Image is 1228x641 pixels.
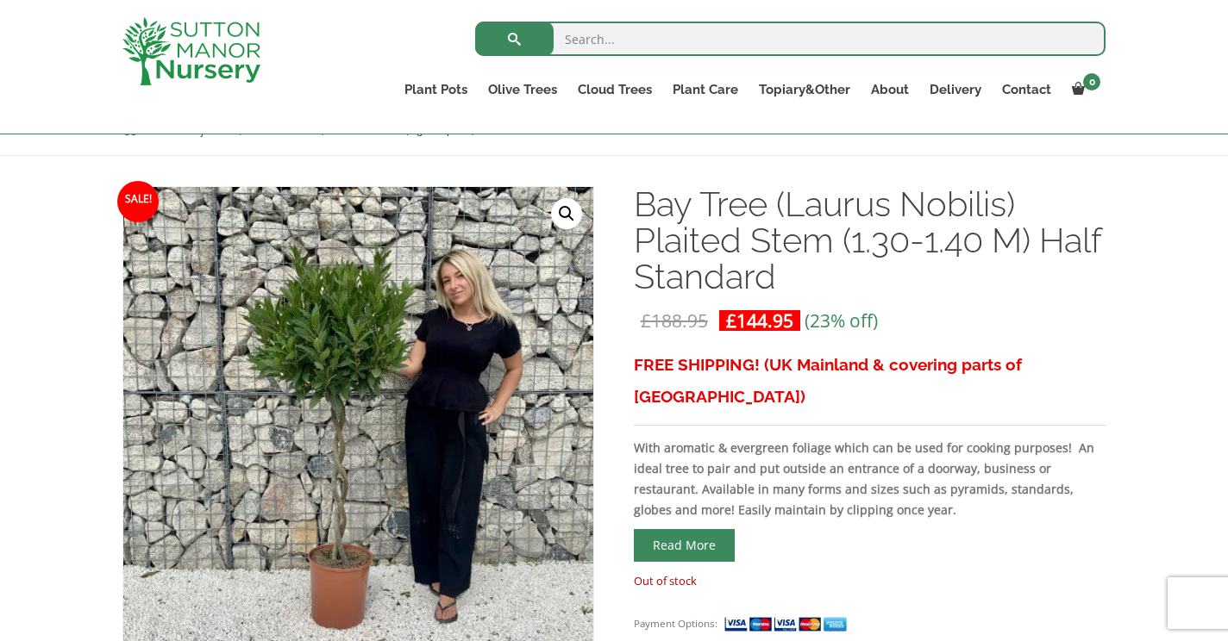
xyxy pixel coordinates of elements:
h3: FREE SHIPPING! (UK Mainland & covering parts of [GEOGRAPHIC_DATA]) [634,349,1106,413]
a: Read More [634,529,735,562]
a: Olive Trees [478,78,567,102]
span: £ [726,308,736,333]
a: View full-screen image gallery [551,198,582,229]
a: Topiary&Other [749,78,861,102]
h1: Bay Tree (Laurus Nobilis) Plaited Stem (1.30-1.40 M) Half Standard [634,186,1106,295]
small: Payment Options: [634,617,717,630]
input: Search... [475,22,1106,56]
nav: Breadcrumbs [122,122,1106,136]
img: payment supported [724,615,853,633]
a: Contact [992,78,1062,102]
span: 0 [1083,73,1100,90]
span: £ [641,308,651,333]
a: 0 [1062,78,1106,102]
p: Out of stock [634,570,1106,591]
span: Sale! [117,181,159,222]
a: Cloud Trees [567,78,662,102]
bdi: 144.95 [726,308,793,333]
bdi: 188.95 [641,308,708,333]
a: Plant Care [662,78,749,102]
a: Plant Pots [394,78,478,102]
b: With aromatic & evergreen foliage which can be used for cooking purposes! An ideal tree to pair a... [634,439,1094,518]
img: logo [122,17,260,85]
a: About [861,78,919,102]
span: (23% off) [805,308,878,333]
a: Delivery [919,78,992,102]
